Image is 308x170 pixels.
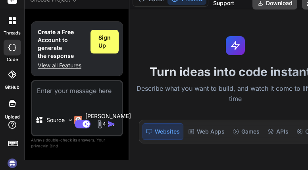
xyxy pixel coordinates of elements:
[31,136,123,150] p: Always double-check its answers. Your in Bind
[67,117,74,124] img: Pick Models
[5,114,20,120] label: Upload
[108,120,115,128] img: icon
[142,123,183,140] div: Websites
[38,61,84,69] p: View all Features
[264,123,292,140] div: APIs
[85,112,131,128] p: [PERSON_NAME] 4 S..
[46,116,65,124] p: Source
[5,84,19,91] label: GitHub
[7,56,18,63] label: code
[229,123,263,140] div: Games
[6,157,19,170] img: signin
[185,123,228,140] div: Web Apps
[74,116,82,124] img: Claude 4 Sonnet
[95,120,104,129] img: attachment
[98,34,111,50] span: Sign Up
[4,30,21,36] label: threads
[31,143,45,148] span: privacy
[38,28,84,60] h1: Create a Free Account to generate the response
